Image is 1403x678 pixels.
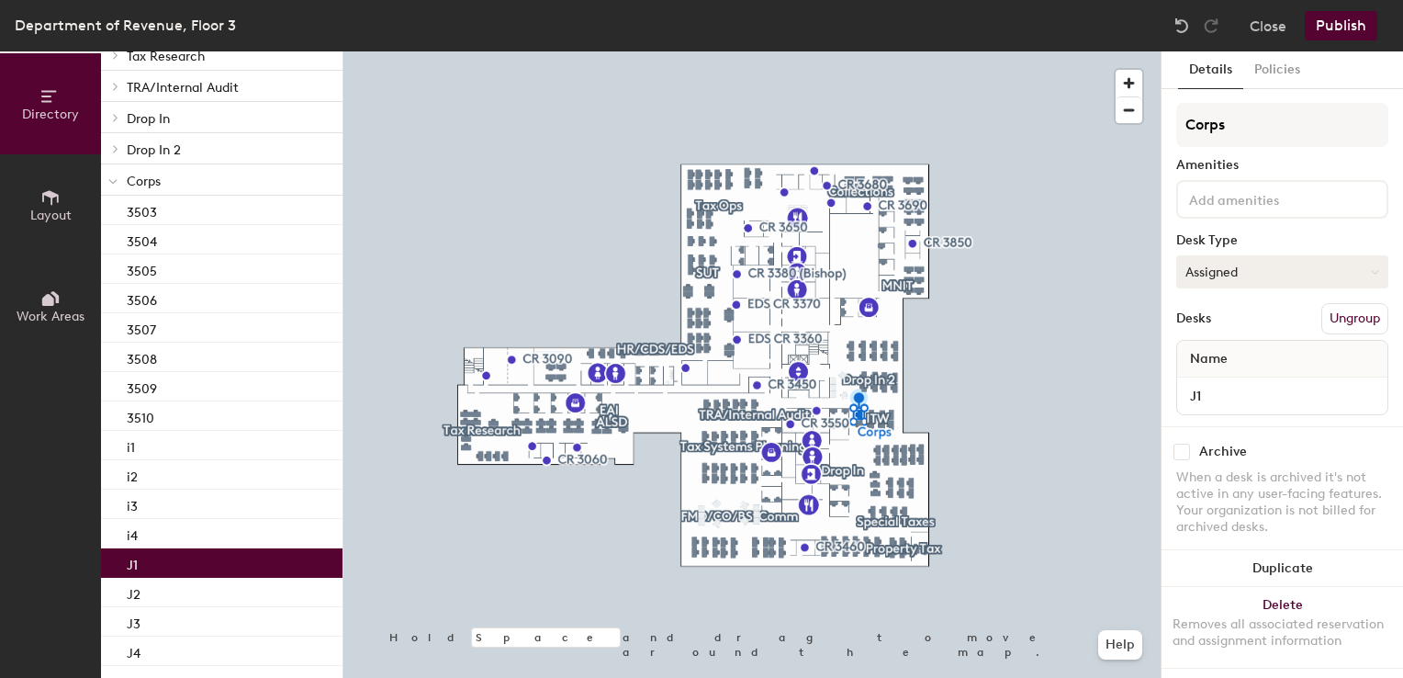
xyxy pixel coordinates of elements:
[127,611,140,632] p: J3
[127,640,140,661] p: J4
[127,142,181,158] span: Drop In 2
[1243,51,1311,89] button: Policies
[127,552,138,573] p: J1
[1162,587,1403,668] button: DeleteRemoves all associated reservation and assignment information
[127,493,138,514] p: i3
[1199,445,1247,459] div: Archive
[1250,11,1286,40] button: Close
[127,317,156,338] p: 3507
[1176,311,1211,326] div: Desks
[1162,550,1403,587] button: Duplicate
[1173,17,1191,35] img: Undo
[1173,616,1392,650] div: Removes all associated reservation and assignment information
[17,309,84,324] span: Work Areas
[15,14,236,37] div: Department of Revenue, Floor 3
[127,229,157,250] p: 3504
[1305,11,1377,40] button: Publish
[1176,233,1388,248] div: Desk Type
[1176,255,1388,288] button: Assigned
[127,405,154,426] p: 3510
[127,80,239,96] span: TRA/Internal Audit
[1185,187,1351,209] input: Add amenities
[127,174,161,189] span: Corps
[1181,343,1237,376] span: Name
[1181,383,1384,409] input: Unnamed desk
[127,111,170,127] span: Drop In
[1202,17,1220,35] img: Redo
[127,464,138,485] p: i2
[127,435,135,456] p: i1
[127,49,205,64] span: Tax Research
[127,288,157,309] p: 3506
[127,582,140,603] p: J2
[1178,51,1243,89] button: Details
[1321,303,1388,334] button: Ungroup
[127,199,157,220] p: 3503
[30,208,72,223] span: Layout
[127,376,157,397] p: 3509
[127,346,157,367] p: 3508
[22,107,79,122] span: Directory
[1176,469,1388,536] div: When a desk is archived it's not active in any user-facing features. Your organization is not bil...
[1176,158,1388,173] div: Amenities
[1098,630,1142,660] button: Help
[127,523,138,544] p: i4
[127,258,157,279] p: 3505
